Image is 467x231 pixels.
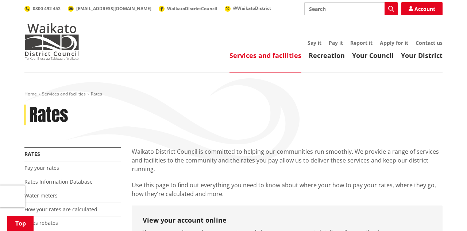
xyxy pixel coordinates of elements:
a: Services and facilities [42,91,86,97]
img: Waikato District Council - Te Kaunihera aa Takiwaa o Waikato [24,23,79,60]
a: Rates rebates [24,219,58,226]
a: Your Council [352,51,394,60]
input: Search input [304,2,398,15]
a: Pay your rates [24,164,59,171]
a: Contact us [416,39,443,46]
span: Rates [91,91,102,97]
span: @WaikatoDistrict [233,5,271,11]
nav: breadcrumb [24,91,443,97]
p: Waikato District Council is committed to helping our communities run smoothly. We provide a range... [132,147,443,173]
h3: View your account online [143,216,432,224]
span: 0800 492 452 [33,5,61,12]
a: How your rates are calculated [24,206,97,213]
a: @WaikatoDistrict [225,5,271,11]
p: Use this page to find out everything you need to know about where your how to pay your rates, whe... [132,181,443,198]
a: Apply for it [380,39,408,46]
a: Pay it [329,39,343,46]
a: 0800 492 452 [24,5,61,12]
a: WaikatoDistrictCouncil [159,5,217,12]
span: WaikatoDistrictCouncil [167,5,217,12]
a: Home [24,91,37,97]
a: Your District [401,51,443,60]
a: Top [7,216,34,231]
a: Report it [350,39,373,46]
a: Recreation [309,51,345,60]
a: Account [401,2,443,15]
a: Rates Information Database [24,178,93,185]
a: Water meters [24,192,58,199]
span: [EMAIL_ADDRESS][DOMAIN_NAME] [76,5,151,12]
a: Say it [308,39,321,46]
a: [EMAIL_ADDRESS][DOMAIN_NAME] [68,5,151,12]
a: Rates [24,150,40,157]
a: Services and facilities [229,51,301,60]
h1: Rates [29,105,68,126]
